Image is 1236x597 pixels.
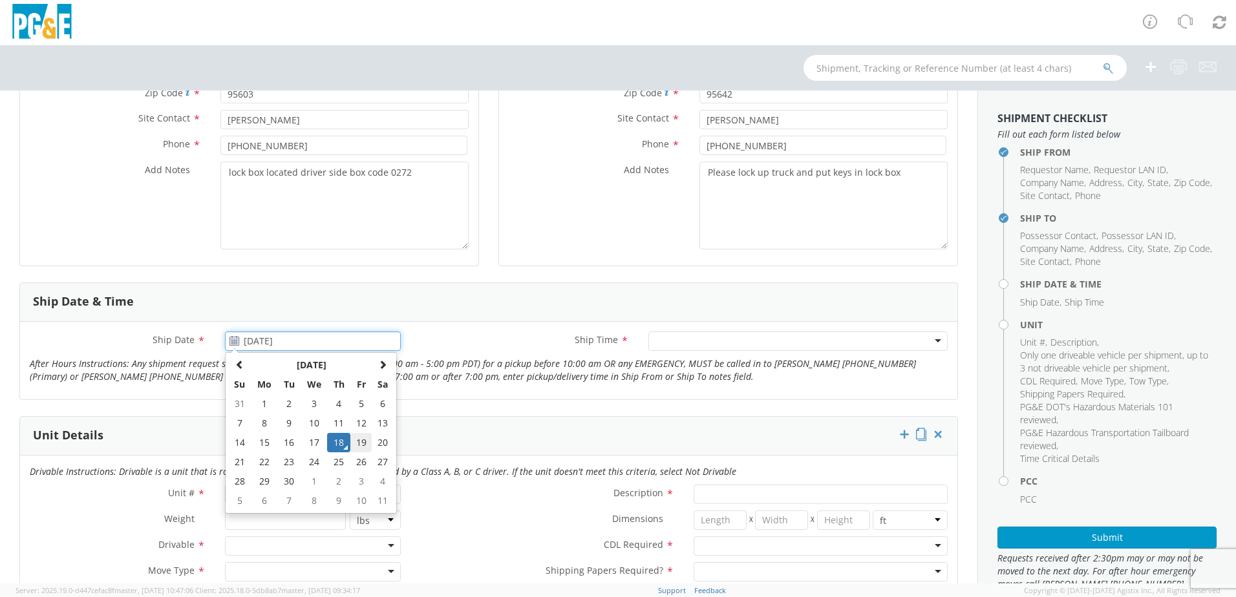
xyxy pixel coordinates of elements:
li: , [1129,375,1169,388]
li: , [1020,176,1086,189]
span: master, [DATE] 09:34:17 [281,585,360,595]
td: 19 [350,433,372,452]
th: Su [228,375,251,394]
td: 31 [228,394,251,414]
button: Submit [997,527,1217,549]
span: Description [613,487,663,499]
input: Length [694,510,747,530]
li: , [1089,242,1124,255]
span: Shipping Papers Required? [546,564,663,576]
td: 1 [251,394,278,414]
li: , [1020,375,1078,388]
li: , [1020,336,1047,349]
span: Site Contact [617,112,669,124]
li: , [1174,242,1212,255]
li: , [1020,401,1213,426]
td: 9 [327,491,350,510]
input: Height [817,510,870,530]
li: , [1020,163,1091,176]
span: Tow Type [1129,375,1167,387]
span: Move Type [1081,375,1124,387]
td: 10 [350,491,372,510]
span: Client: 2025.18.0-5db8ab7 [195,585,360,595]
li: , [1020,242,1086,255]
span: Unit # [168,487,195,499]
span: Zip Code [145,87,183,99]
td: 1 [301,472,328,491]
span: Ship Time [1065,296,1104,308]
li: , [1020,189,1072,202]
span: Server: 2025.19.0-d447cefac8f [16,585,193,595]
td: 5 [350,394,372,414]
li: , [1127,176,1144,189]
i: After Hours Instructions: Any shipment request submitted after normal business hours (7:00 am - 5... [30,357,916,382]
td: 6 [372,394,394,414]
td: 25 [327,452,350,472]
td: 17 [301,433,328,452]
span: PCC [1020,493,1037,505]
h4: Ship From [1020,147,1217,157]
li: , [1020,296,1061,309]
li: , [1147,242,1171,255]
li: , [1094,163,1168,176]
td: 23 [278,452,301,472]
td: 12 [350,414,372,433]
span: Dimensions [612,512,663,525]
span: Ship Date [153,333,195,346]
td: 3 [301,394,328,414]
span: Add Notes [624,163,669,176]
h4: PCC [1020,476,1217,486]
td: 6 [251,491,278,510]
i: Drivable Instructions: Drivable is a unit that is roadworthy and can be driven over the road by a... [30,465,736,477]
li: , [1102,229,1176,242]
td: 15 [251,433,278,452]
span: City [1127,176,1142,189]
img: pge-logo-06675f144f4cfa6a6814.png [10,4,74,42]
td: 2 [327,472,350,491]
span: State [1147,176,1169,189]
span: Fill out each form listed below [997,128,1217,141]
li: , [1020,349,1213,375]
span: CDL Required [1020,375,1076,387]
span: Phone [642,138,669,150]
td: 4 [372,472,394,491]
span: Drivable [158,538,195,550]
td: 22 [251,452,278,472]
a: Support [658,585,686,595]
span: Site Contact [1020,255,1070,267]
li: , [1020,426,1213,452]
td: 11 [372,491,394,510]
td: 14 [228,433,251,452]
li: , [1020,255,1072,268]
td: 8 [251,414,278,433]
td: 24 [301,452,328,472]
li: , [1174,176,1212,189]
span: Shipping Papers Required [1020,388,1124,400]
span: X [747,510,756,530]
span: Time Critical Details [1020,452,1100,465]
td: 9 [278,414,301,433]
td: 18 [327,433,350,452]
li: , [1020,229,1098,242]
span: Copyright © [DATE]-[DATE] Agistix Inc., All Rights Reserved [1024,585,1220,596]
td: 28 [228,472,251,491]
input: Width [755,510,808,530]
th: Mo [251,375,278,394]
th: Fr [350,375,372,394]
span: State [1147,242,1169,255]
th: Sa [372,375,394,394]
span: Description [1050,336,1097,348]
span: Add Notes [145,163,190,176]
th: Th [327,375,350,394]
span: Weight [164,512,195,525]
span: Move Type [148,564,195,576]
h4: Unit [1020,320,1217,330]
span: X [808,510,817,530]
td: 16 [278,433,301,452]
td: 21 [228,452,251,472]
td: 10 [301,414,328,433]
span: master, [DATE] 10:47:06 [114,585,193,595]
span: Site Contact [138,112,190,124]
span: Zip Code [624,87,662,99]
td: 8 [301,491,328,510]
